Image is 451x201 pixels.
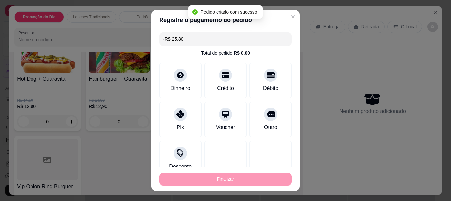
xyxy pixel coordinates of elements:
div: Dinheiro [170,84,190,92]
div: Pix [177,124,184,131]
div: Crédito [217,84,234,92]
input: Ex.: hambúrguer de cordeiro [163,32,288,46]
div: R$ 0,00 [234,50,250,56]
div: Desconto [169,163,192,171]
button: Close [288,11,298,22]
div: Débito [263,84,278,92]
div: Total do pedido [201,50,250,56]
div: Outro [264,124,277,131]
header: Registre o pagamento do pedido [151,10,300,30]
div: Voucher [216,124,235,131]
span: check-circle [192,9,198,15]
span: Pedido criado com sucesso! [200,9,258,15]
